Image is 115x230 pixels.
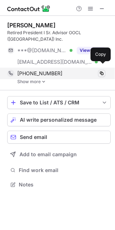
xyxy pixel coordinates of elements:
button: save-profile-one-click [7,96,111,109]
img: ContactOut v5.3.10 [7,4,50,13]
span: Add to email campaign [19,152,77,157]
span: Find work email [19,167,108,173]
span: Send email [20,134,47,140]
button: Find work email [7,165,111,175]
div: [PERSON_NAME] [7,22,56,29]
img: - [41,79,46,84]
span: [PHONE_NUMBER] [17,70,62,77]
a: Show more [17,79,111,84]
button: AI write personalized message [7,113,111,126]
span: AI write personalized message [20,117,97,123]
button: Notes [7,180,111,190]
span: Notes [19,181,108,188]
div: Save to List / ATS / CRM [20,100,98,105]
span: ***@[DOMAIN_NAME] [17,47,67,54]
button: Send email [7,131,111,144]
div: Retired President I Sr. Advisor OOCL ([GEOGRAPHIC_DATA]) Inc. [7,30,111,42]
button: Reveal Button [77,47,105,54]
span: [EMAIL_ADDRESS][DOMAIN_NAME] [17,59,92,65]
button: Add to email campaign [7,148,111,161]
